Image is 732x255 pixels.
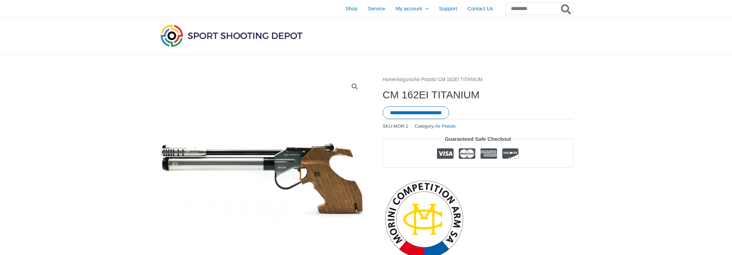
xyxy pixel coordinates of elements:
span: MOR.1 [393,124,408,129]
a: Air Pistols [435,124,456,129]
h1: CM 162EI TITANIUM [383,89,573,101]
a: Airguns [397,77,413,82]
a: View full-screen image gallery [349,80,361,93]
nav: Breadcrumb [383,75,573,84]
span: SKU: [383,122,408,130]
legend: Guaranteed Safe Checkout [442,134,514,144]
a: Home [383,77,396,82]
span: Category: [415,122,456,130]
img: Sport Shooting Depot [159,23,304,48]
a: Air Pistols [414,77,435,82]
button: Search [560,3,573,14]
